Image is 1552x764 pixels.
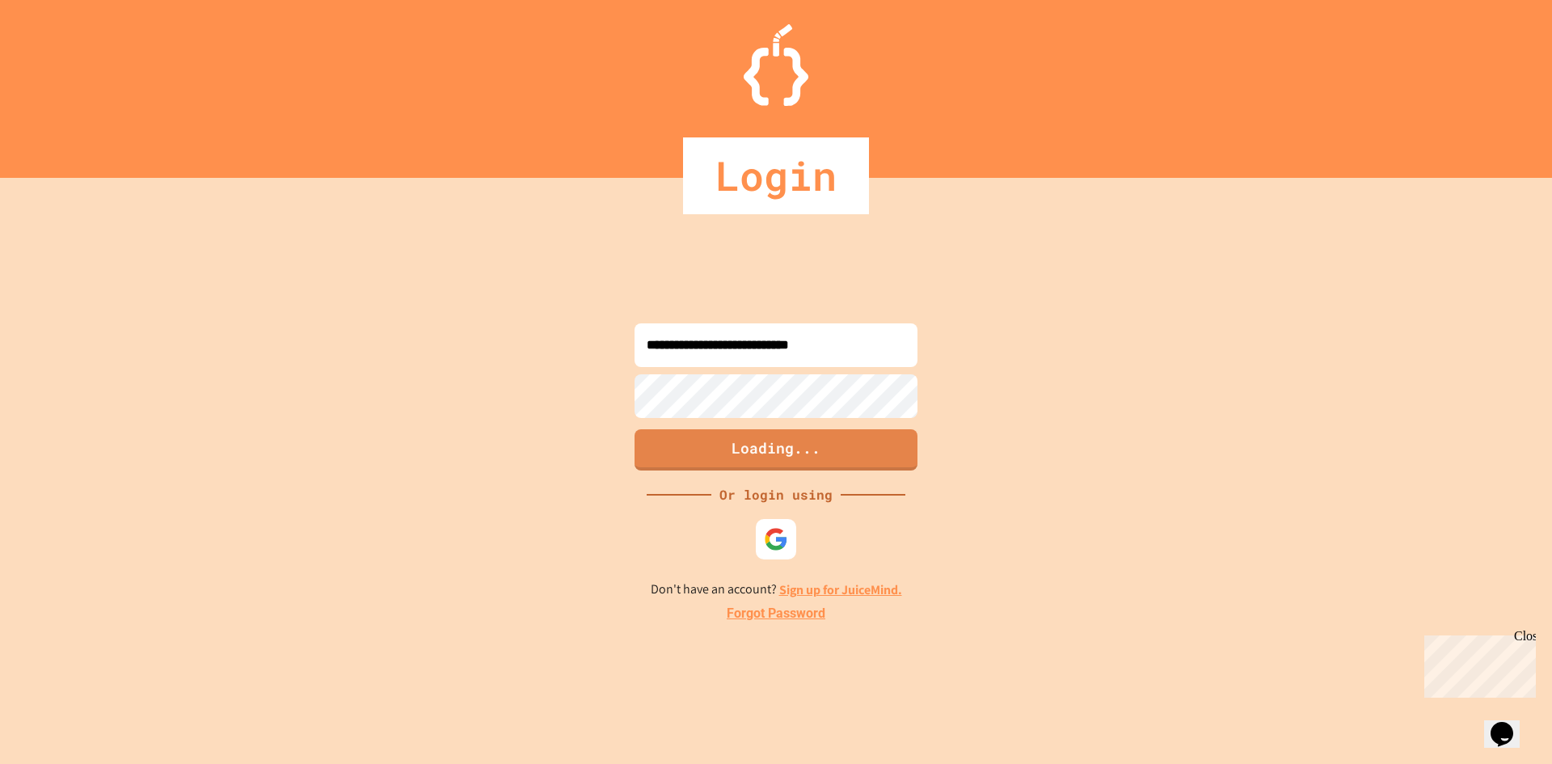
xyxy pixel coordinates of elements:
div: Or login using [711,485,841,504]
iframe: chat widget [1484,699,1536,748]
button: Loading... [635,429,917,471]
a: Forgot Password [727,604,825,623]
img: google-icon.svg [764,527,788,551]
img: Logo.svg [744,24,808,106]
iframe: chat widget [1418,629,1536,698]
div: Login [683,137,869,214]
div: Chat with us now!Close [6,6,112,103]
a: Sign up for JuiceMind. [779,581,902,598]
p: Don't have an account? [651,580,902,600]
